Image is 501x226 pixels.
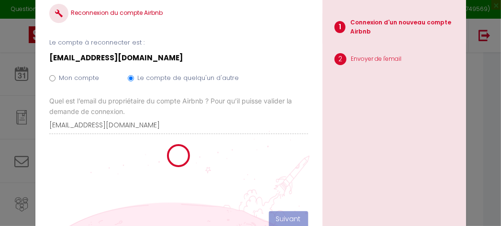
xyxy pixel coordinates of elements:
[137,73,239,83] label: Le compte de quelqu'un d'autre
[350,18,466,36] p: Connexion d'un nouveau compte Airbnb
[49,4,308,23] h4: Reconnexion du compte Airbnb
[59,73,99,83] label: Mon compte
[334,53,346,65] span: 2
[49,52,308,64] p: [EMAIL_ADDRESS][DOMAIN_NAME]
[8,4,36,33] button: Open LiveChat chat widget
[351,55,402,64] p: Envoyer de l'email
[334,21,346,33] span: 1
[49,38,308,47] p: Le compte à reconnecter est :
[49,96,308,117] label: Quel est l’email du propriétaire du compte Airbnb ? Pour qu’il puisse valider la demande de conne...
